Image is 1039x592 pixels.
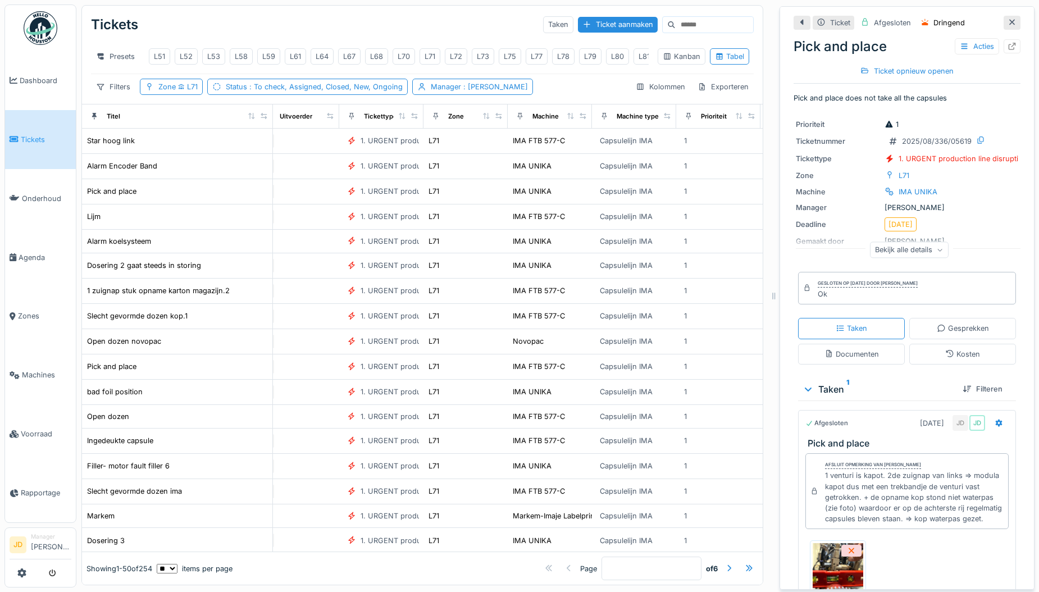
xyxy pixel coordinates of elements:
[953,415,968,431] div: JD
[235,51,248,62] div: L58
[846,382,849,396] sup: 1
[684,260,687,271] div: 1
[796,153,880,164] div: Tickettype
[611,51,624,62] div: L80
[91,10,138,39] div: Tickets
[955,38,999,54] div: Acties
[86,563,152,573] div: Showing 1 - 50 of 254
[226,81,403,92] div: Status
[450,51,462,62] div: L72
[513,411,565,422] div: IMA FTB 577-C
[158,81,198,92] div: Zone
[154,51,165,62] div: L51
[87,435,153,446] div: Ingedeukte capsule
[818,289,918,299] div: Ok
[639,51,650,62] div: L81
[361,435,489,446] div: 1. URGENT production line disruption
[429,285,439,296] div: L71
[429,311,439,321] div: L71
[361,161,489,171] div: 1. URGENT production line disruption
[107,112,120,121] div: Titel
[5,110,76,169] a: Tickets
[600,435,653,446] div: Capsulelijn IMA
[10,536,26,553] li: JD
[600,135,653,146] div: Capsulelijn IMA
[448,112,464,121] div: Zone
[796,202,880,213] div: Manager
[513,386,552,397] div: IMA UNIKA
[429,260,439,271] div: L71
[513,461,552,471] div: IMA UNIKA
[969,415,985,431] div: JD
[280,112,312,121] div: Uitvoerder
[684,135,687,146] div: 1
[31,532,71,541] div: Manager
[600,535,653,546] div: Capsulelijn IMA
[477,51,489,62] div: L73
[22,193,71,204] span: Onderhoud
[361,411,489,422] div: 1. URGENT production line disruption
[5,169,76,228] a: Onderhoud
[692,79,754,95] div: Exporteren
[684,285,687,296] div: 1
[600,285,653,296] div: Capsulelijn IMA
[513,361,565,372] div: IMA FTB 577-C
[600,461,653,471] div: Capsulelijn IMA
[794,37,1020,57] div: Pick and place
[425,51,435,62] div: L71
[398,51,410,62] div: L70
[920,418,944,429] div: [DATE]
[361,386,489,397] div: 1. URGENT production line disruption
[513,511,604,521] div: Markem-Imaje Labelprinter
[578,17,658,32] div: Ticket aanmaken
[361,211,489,222] div: 1. URGENT production line disruption
[543,16,573,33] div: Taken
[684,486,687,497] div: 1
[21,134,71,145] span: Tickets
[600,336,653,347] div: Capsulelijn IMA
[429,435,439,446] div: L71
[600,211,653,222] div: Capsulelijn IMA
[684,535,687,546] div: 1
[796,202,1018,213] div: [PERSON_NAME]
[5,228,76,287] a: Agenda
[532,112,559,121] div: Machine
[600,236,653,247] div: Capsulelijn IMA
[207,51,220,62] div: L53
[600,186,653,197] div: Capsulelijn IMA
[684,361,687,372] div: 1
[247,83,403,91] span: : To check, Assigned, Closed, New, Ongoing
[5,404,76,463] a: Voorraad
[945,349,980,359] div: Kosten
[87,311,188,321] div: Slecht gevormde dozen kop.1
[513,486,565,497] div: IMA FTB 577-C
[18,311,71,321] span: Zones
[513,211,565,222] div: IMA FTB 577-C
[87,211,101,222] div: Lijm
[24,11,57,45] img: Badge_color-CXgf-gQk.svg
[5,463,76,522] a: Rapportage
[5,287,76,346] a: Zones
[262,51,275,62] div: L59
[343,51,356,62] div: L67
[91,48,140,65] div: Presets
[87,186,136,197] div: Pick and place
[836,323,867,334] div: Taken
[87,161,157,171] div: Alarm Encoder Band
[684,211,687,222] div: 1
[361,186,489,197] div: 1. URGENT production line disruption
[87,236,151,247] div: Alarm koelsysteem
[361,135,489,146] div: 1. URGENT production line disruption
[429,486,439,497] div: L71
[429,186,439,197] div: L71
[701,112,727,121] div: Prioriteit
[5,346,76,405] a: Machines
[429,161,439,171] div: L71
[87,260,201,271] div: Dosering 2 gaat steeds in storing
[176,83,198,91] span: L71
[431,81,528,92] div: Manager
[31,532,71,557] li: [PERSON_NAME]
[888,219,913,230] div: [DATE]
[429,511,439,521] div: L71
[87,461,170,471] div: Filler- motor fault filler 6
